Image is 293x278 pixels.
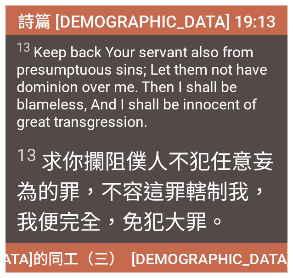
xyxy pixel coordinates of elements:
span: 求你攔阻 [17,145,276,235]
wh5352: 犯 [143,210,228,234]
wh2086: 的罪，不容這罪轄制 [17,180,270,234]
wh6588: 。 [207,210,228,234]
sup: 13 [17,40,30,55]
span: Keep back Your servant also from presumptuous sins; Let them not have dominion over me. Then I sh... [17,40,276,131]
wh7227: 大罪 [164,210,228,234]
span: 詩篇 [DEMOGRAPHIC_DATA] 19:13 [18,8,276,32]
wh4910: 我，我便完全 [17,180,270,234]
sup: 13 [17,145,37,165]
wh8552: ，免 [101,210,228,234]
wh2820: 僕人 [17,149,274,234]
wh5650: 不犯任意妄為 [17,149,274,234]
